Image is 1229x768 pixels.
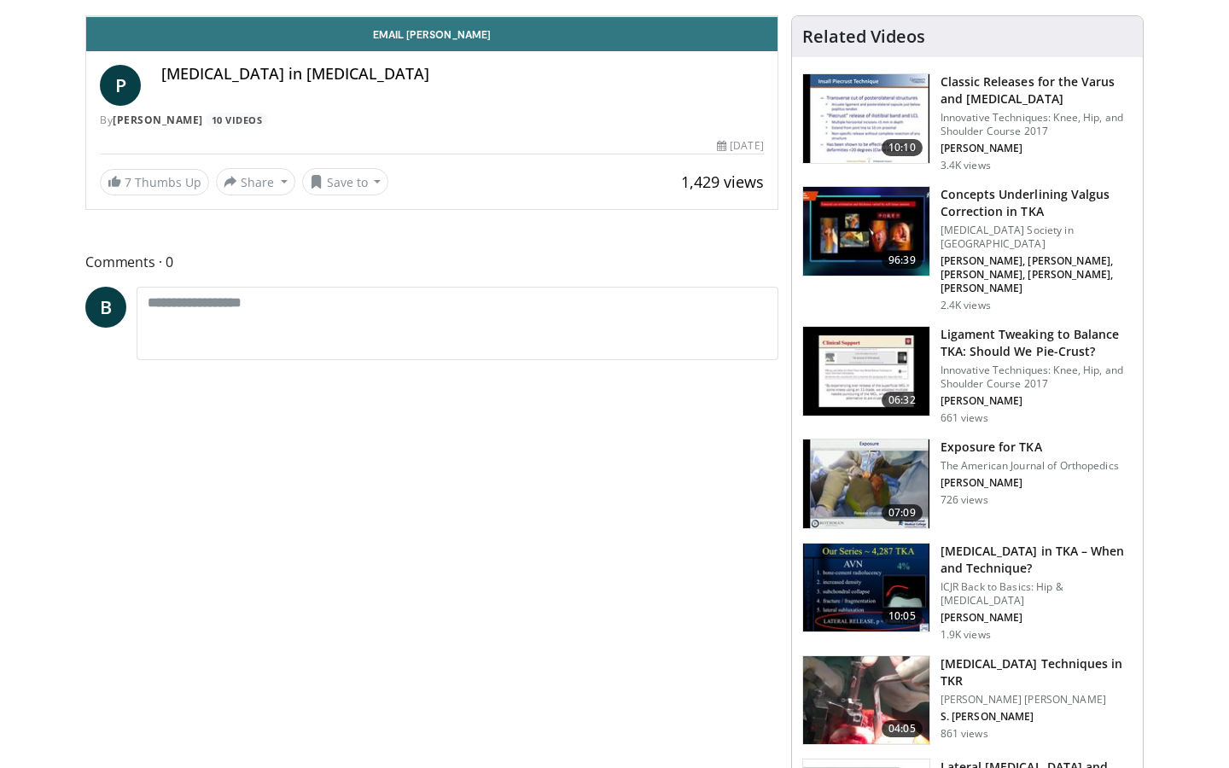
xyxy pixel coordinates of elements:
p: 661 views [941,411,988,425]
a: [PERSON_NAME] [113,113,203,127]
img: 37b1a839-33ff-45ae-95eb-8883d8bff0eb.150x105_q85_crop-smart_upscale.jpg [803,187,929,276]
span: 96:39 [882,252,923,269]
p: [PERSON_NAME], [PERSON_NAME], [PERSON_NAME], [PERSON_NAME], [PERSON_NAME] [941,254,1133,295]
a: P [100,65,141,106]
h4: Related Videos [802,26,925,47]
p: [PERSON_NAME] [PERSON_NAME] [941,693,1133,707]
p: 726 views [941,493,988,507]
span: 10:10 [882,139,923,156]
img: 294518_0000_1.png.150x105_q85_crop-smart_upscale.jpg [803,544,929,632]
span: 1,429 views [681,172,764,192]
img: 09baa1b3-4a15-40aa-ba46-0cd9f69a6ee8.150x105_q85_crop-smart_upscale.jpg [803,74,929,163]
p: S. [PERSON_NAME] [941,710,1133,724]
h3: Exposure for TKA [941,439,1119,456]
p: ICJR Back to Basics: Hip & [MEDICAL_DATA] [941,580,1133,608]
a: 10 Videos [206,113,268,127]
a: 06:32 Ligament Tweaking to Balance TKA: Should We Pie-Crust? Innovative Techniques: Knee, Hip, an... [802,326,1133,425]
span: 07:09 [882,504,923,521]
p: Innovative Techniques: Knee, Hip, and Shoulder Course 2017 [941,111,1133,138]
p: 3.4K views [941,159,991,172]
span: 04:05 [882,720,923,737]
a: Email [PERSON_NAME] [86,17,778,51]
p: [PERSON_NAME] [941,142,1133,155]
h3: [MEDICAL_DATA] in TKA – When and Technique? [941,543,1133,577]
img: c9e478ce-95c4-4025-b5c2-1590ef1d9b3f.150x105_q85_crop-smart_upscale.jpg [803,439,929,528]
p: [PERSON_NAME] [941,476,1119,490]
p: [PERSON_NAME] [941,611,1133,625]
a: 7 Thumbs Up [100,169,209,195]
p: 861 views [941,727,988,741]
span: 7 [125,174,131,190]
button: Share [216,168,295,195]
h3: Concepts Underlining Valgus Correction in TKA [941,186,1133,220]
button: Save to [302,168,389,195]
div: [DATE] [717,138,763,154]
h3: [MEDICAL_DATA] Techniques in TKR [941,655,1133,689]
p: 2.4K views [941,299,991,312]
a: 96:39 Concepts Underlining Valgus Correction in TKA [MEDICAL_DATA] Society in [GEOGRAPHIC_DATA] [... [802,186,1133,312]
img: 2d41c158-eab7-4a4e-9249-75136357f728.150x105_q85_crop-smart_upscale.jpg [803,656,929,745]
video-js: Video Player [86,16,778,17]
h3: Classic Releases for the Varus and [MEDICAL_DATA] [941,73,1133,108]
img: 28507881-ccc0-4fb7-a6a0-39ebe8329e26.150x105_q85_crop-smart_upscale.jpg [803,327,929,416]
p: 1.9K views [941,628,991,642]
span: 10:05 [882,608,923,625]
p: [PERSON_NAME] [941,394,1133,408]
a: 04:05 [MEDICAL_DATA] Techniques in TKR [PERSON_NAME] [PERSON_NAME] S. [PERSON_NAME] 861 views [802,655,1133,746]
h4: [MEDICAL_DATA] in [MEDICAL_DATA] [161,65,764,84]
span: Comments 0 [85,251,778,273]
a: B [85,287,126,328]
div: By [100,113,764,128]
p: The American Journal of Orthopedics [941,459,1119,473]
a: 10:10 Classic Releases for the Varus and [MEDICAL_DATA] Innovative Techniques: Knee, Hip, and Sho... [802,73,1133,172]
a: 07:09 Exposure for TKA The American Journal of Orthopedics [PERSON_NAME] 726 views [802,439,1133,529]
p: Innovative Techniques: Knee, Hip, and Shoulder Course 2017 [941,364,1133,391]
a: 10:05 [MEDICAL_DATA] in TKA – When and Technique? ICJR Back to Basics: Hip & [MEDICAL_DATA] [PERS... [802,543,1133,642]
span: 06:32 [882,392,923,409]
h3: Ligament Tweaking to Balance TKA: Should We Pie-Crust? [941,326,1133,360]
p: [MEDICAL_DATA] Society in [GEOGRAPHIC_DATA] [941,224,1133,251]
